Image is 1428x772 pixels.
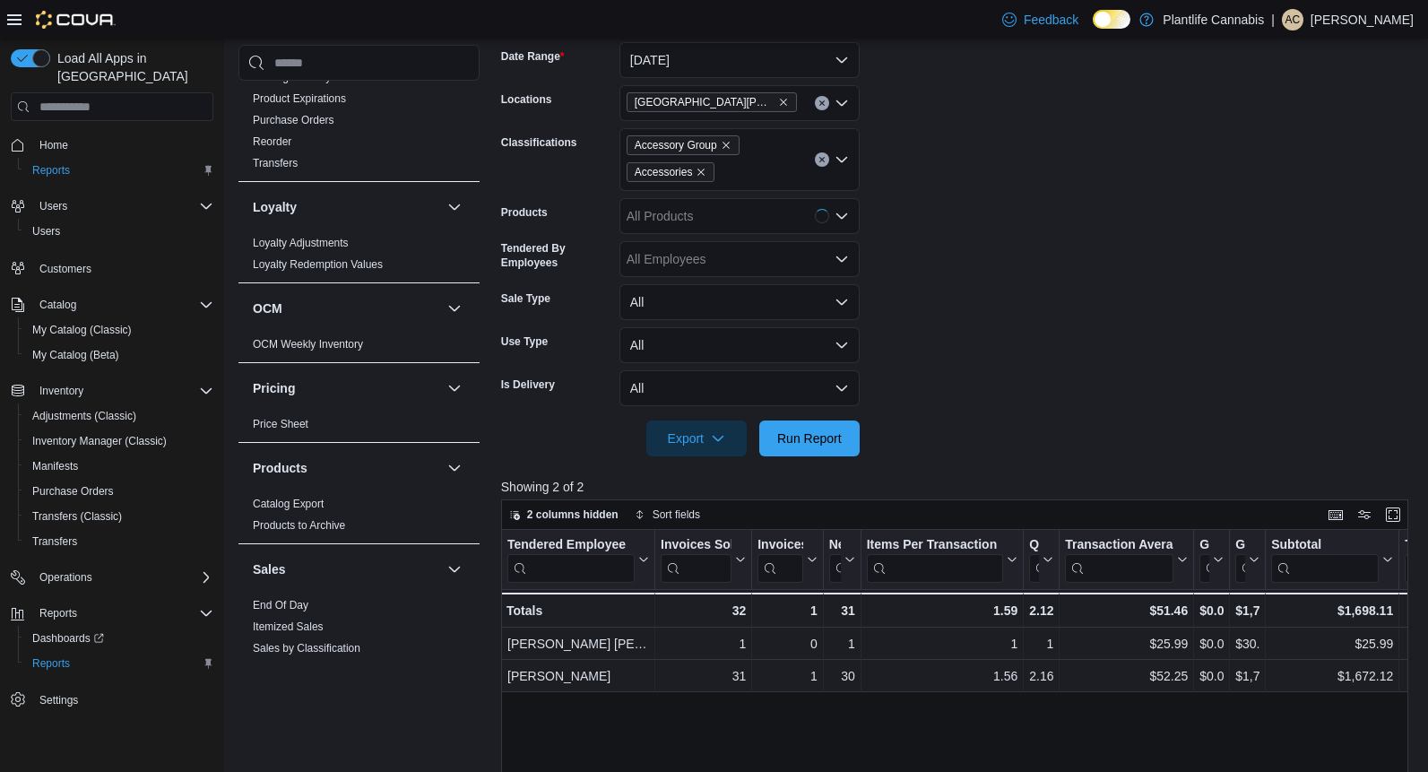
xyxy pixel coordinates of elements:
span: My Catalog (Beta) [25,344,213,366]
button: Reports [18,651,221,676]
button: Settings [4,687,221,713]
span: Transfers (Classic) [32,509,122,524]
span: Inventory Manager (Classic) [32,434,167,448]
h3: Pricing [253,379,295,397]
span: Settings [32,689,213,711]
button: Inventory [32,380,91,402]
div: 1 [867,633,1018,655]
a: Feedback [995,2,1086,38]
span: Adjustments (Classic) [25,405,213,427]
button: All [619,284,860,320]
div: Net Sold [828,537,840,554]
img: Cova [36,11,116,29]
div: 1.59 [866,600,1017,621]
button: Gift Cards [1199,537,1224,583]
label: Date Range [501,49,565,64]
button: Operations [32,567,100,588]
a: My Catalog (Beta) [25,344,126,366]
span: AC [1285,9,1301,30]
span: Run Report [777,429,842,447]
button: Transfers (Classic) [18,504,221,529]
div: $51.46 [1065,600,1188,621]
div: Invoices Sold [661,537,731,583]
div: 31 [661,665,746,687]
button: Home [4,132,221,158]
span: Transfers (Classic) [25,506,213,527]
span: Home [32,134,213,156]
span: Price Sheet [253,417,308,431]
button: Transaction Average [1065,537,1188,583]
div: $0.00 [1199,600,1224,621]
button: Operations [4,565,221,590]
button: Inventory [4,378,221,403]
div: [PERSON_NAME] [507,665,649,687]
span: Inventory Manager (Classic) [25,430,213,452]
a: Reorder [253,135,291,148]
span: Reports [39,606,77,620]
p: | [1271,9,1275,30]
span: Export [657,421,736,456]
nav: Complex example [11,125,213,759]
button: Transfers [18,529,221,554]
div: Invoices Ref [757,537,802,554]
span: Dashboards [32,631,104,646]
button: Products [444,457,465,479]
a: Catalog Export [253,498,324,510]
h3: OCM [253,299,282,317]
a: Purchase Orders [25,481,121,502]
button: Reports [32,603,84,624]
button: Items Per Transaction [866,537,1017,583]
span: Sort fields [653,507,700,522]
div: $25.99 [1271,633,1393,655]
label: Is Delivery [501,377,555,392]
span: Reports [32,163,70,178]
span: My Catalog (Classic) [32,323,132,337]
button: OCM [253,299,440,317]
a: Transfers (Classic) [25,506,129,527]
div: Transaction Average [1065,537,1173,583]
button: Net Sold [828,537,854,583]
span: Purchase Orders [253,113,334,127]
p: Showing 2 of 2 [501,478,1418,496]
span: Loyalty Adjustments [253,236,349,250]
span: Transfers [32,534,77,549]
a: Manifests [25,455,85,477]
div: Gross Sales [1235,537,1245,583]
label: Locations [501,92,552,107]
p: Plantlife Cannabis [1163,9,1264,30]
button: Loyalty [444,196,465,218]
button: Invoices Sold [661,537,746,583]
span: Accessory Group [635,136,717,154]
button: Products [253,459,440,477]
a: Settings [32,690,85,711]
div: $1,672.12 [1271,665,1393,687]
div: Pricing [238,413,480,442]
button: Reports [4,601,221,626]
button: Customers [4,255,221,281]
span: Users [32,195,213,217]
div: 30 [829,665,855,687]
div: Qty Per Transaction [1029,537,1039,554]
div: 2.16 [1029,665,1053,687]
div: Items Per Transaction [866,537,1003,554]
button: Open list of options [835,209,849,223]
div: Totals [506,600,649,621]
span: Accessory Group [627,135,740,155]
div: 1 [757,665,817,687]
a: Loyalty Redemption Values [253,258,383,271]
a: Itemized Sales [253,620,324,633]
button: Subtotal [1271,537,1393,583]
button: Export [646,421,747,456]
a: Products to Archive [253,519,345,532]
a: Dashboards [18,626,221,651]
div: Subtotal [1271,537,1379,583]
span: Inventory [32,380,213,402]
span: Product Expirations [253,91,346,106]
button: All [619,327,860,363]
span: Reports [25,653,213,674]
a: Sales by Classification [253,642,360,655]
span: Load All Apps in [GEOGRAPHIC_DATA] [50,49,213,85]
button: Sales [253,560,440,578]
a: Home [32,134,75,156]
button: Gross Sales [1235,537,1259,583]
